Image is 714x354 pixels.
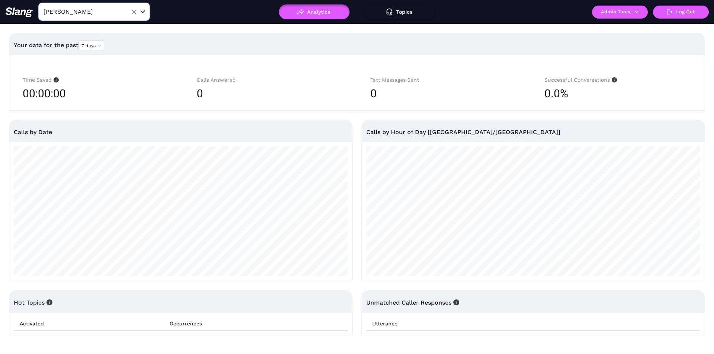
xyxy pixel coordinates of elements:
span: 7 days [81,41,101,51]
span: Time Saved [23,77,59,83]
div: Calls by Date [14,120,348,144]
button: Log Out [653,6,709,19]
span: Unmatched Caller Responses [366,299,459,306]
span: 0 [370,87,377,100]
span: Successful Conversations [544,77,617,83]
div: Calls Answered [197,76,344,84]
span: 00:00:00 [23,84,66,103]
button: Analytics [279,4,350,19]
div: Text Messages Sent [370,76,518,84]
span: info-circle [610,77,617,82]
div: Calls by Hour of Day [[GEOGRAPHIC_DATA]/[GEOGRAPHIC_DATA]] [366,120,700,144]
button: Clear [129,7,139,17]
button: Admin Tools [592,6,648,19]
th: Activated [14,317,164,331]
button: Open [138,7,147,16]
span: info-circle [52,77,59,82]
div: Your data for the past [14,36,700,54]
a: Analytics [279,9,350,14]
th: Utterance [366,317,700,331]
span: info-circle [45,299,52,305]
span: Hot Topics [14,299,52,306]
th: Occurrences [164,317,348,331]
img: 623511267c55cb56e2f2a487_logo2.png [5,7,33,17]
span: 0.0% [544,84,568,103]
span: 0 [197,87,203,100]
span: info-circle [451,299,459,305]
button: Topics [364,4,435,19]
